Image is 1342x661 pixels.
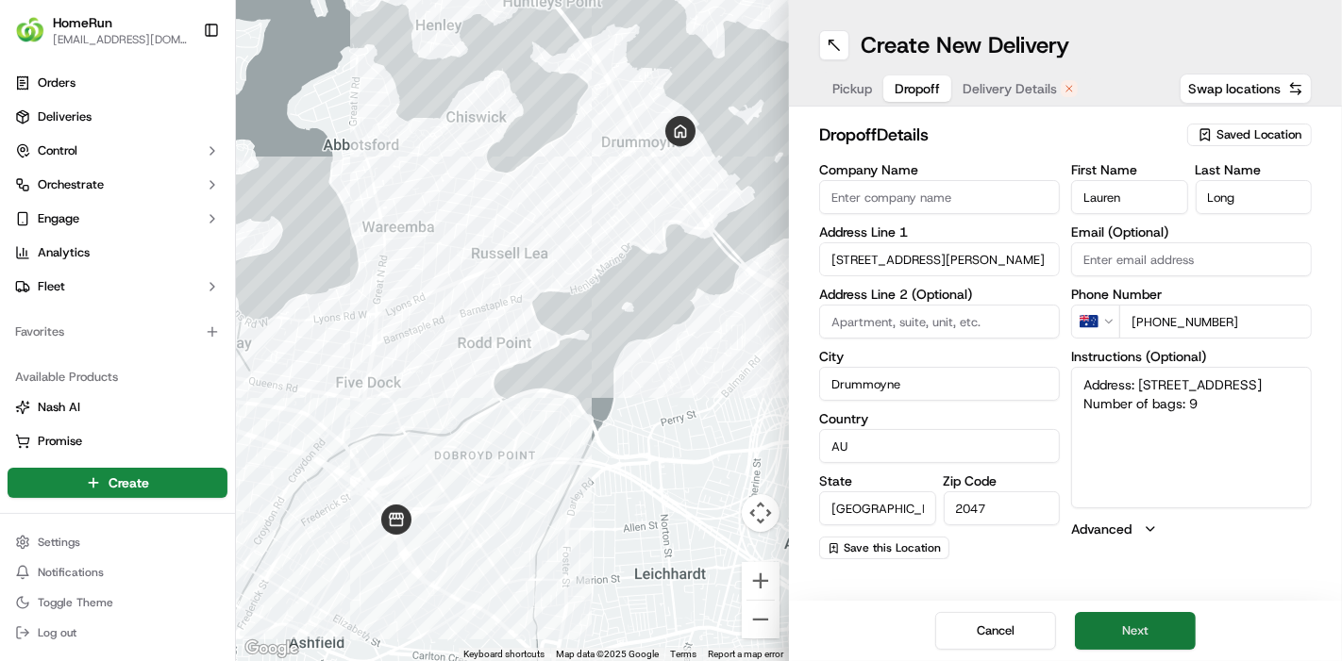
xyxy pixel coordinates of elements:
[819,350,1060,363] label: City
[8,468,227,498] button: Create
[38,142,77,159] span: Control
[8,102,227,132] a: Deliveries
[8,620,227,646] button: Log out
[8,8,195,53] button: HomeRunHomeRun[EMAIL_ADDRESS][DOMAIN_NAME]
[819,288,1060,301] label: Address Line 2 (Optional)
[38,399,80,416] span: Nash AI
[819,305,1060,339] input: Apartment, suite, unit, etc.
[844,540,941,555] span: Save this Location
[832,79,872,98] span: Pickup
[861,30,1069,60] h1: Create New Delivery
[1071,520,1132,538] label: Advanced
[819,242,1060,276] input: Enter address
[241,636,303,661] a: Open this area in Google Maps (opens a new window)
[742,601,780,638] button: Zoom out
[8,362,227,392] div: Available Products
[1071,225,1312,239] label: Email (Optional)
[8,589,227,616] button: Toggle Theme
[38,244,90,261] span: Analytics
[8,272,227,302] button: Fleet
[241,636,303,661] img: Google
[819,429,1060,463] input: Enter country
[742,562,780,600] button: Zoom in
[819,180,1060,214] input: Enter company name
[819,412,1060,425] label: Country
[38,74,75,91] span: Orders
[38,210,79,227] span: Engage
[8,426,227,456] button: Promise
[1188,79,1281,98] span: Swap locations
[1187,122,1312,148] button: Saved Location
[15,399,220,416] a: Nash AI
[556,649,659,659] span: Map data ©2025 Google
[8,238,227,268] a: Analytics
[38,625,76,640] span: Log out
[8,392,227,422] button: Nash AI
[1071,242,1312,276] input: Enter email address
[38,108,92,125] span: Deliveries
[8,529,227,555] button: Settings
[1071,163,1188,176] label: First Name
[742,494,780,532] button: Map camera controls
[1071,288,1312,301] label: Phone Number
[819,474,936,487] label: State
[38,433,82,450] span: Promise
[38,565,104,580] span: Notifications
[944,474,1061,487] label: Zip Code
[109,473,149,492] span: Create
[15,433,220,450] a: Promise
[8,136,227,166] button: Control
[1196,180,1313,214] input: Enter last name
[8,204,227,234] button: Engage
[1196,163,1313,176] label: Last Name
[463,648,545,661] button: Keyboard shortcuts
[1071,180,1188,214] input: Enter first name
[963,79,1057,98] span: Delivery Details
[819,122,1176,148] h2: dropoff Details
[935,612,1056,650] button: Cancel
[1216,126,1301,143] span: Saved Location
[819,225,1060,239] label: Address Line 1
[1075,612,1196,650] button: Next
[819,491,936,525] input: Enter state
[1119,305,1312,339] input: Enter phone number
[895,79,940,98] span: Dropoff
[1180,74,1312,104] button: Swap locations
[670,649,696,659] a: Terms (opens in new tab)
[53,13,112,32] button: HomeRun
[53,32,188,47] button: [EMAIL_ADDRESS][DOMAIN_NAME]
[38,278,65,295] span: Fleet
[1071,350,1312,363] label: Instructions (Optional)
[38,535,80,550] span: Settings
[38,595,113,610] span: Toggle Theme
[1071,367,1312,508] textarea: Address: [STREET_ADDRESS] Number of bags: 9
[8,559,227,586] button: Notifications
[708,649,783,659] a: Report a map error
[8,68,227,98] a: Orders
[819,367,1060,401] input: Enter city
[819,163,1060,176] label: Company Name
[38,176,104,193] span: Orchestrate
[1071,520,1312,538] button: Advanced
[8,170,227,200] button: Orchestrate
[819,537,949,559] button: Save this Location
[15,15,45,45] img: HomeRun
[944,491,1061,525] input: Enter zip code
[8,317,227,347] div: Favorites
